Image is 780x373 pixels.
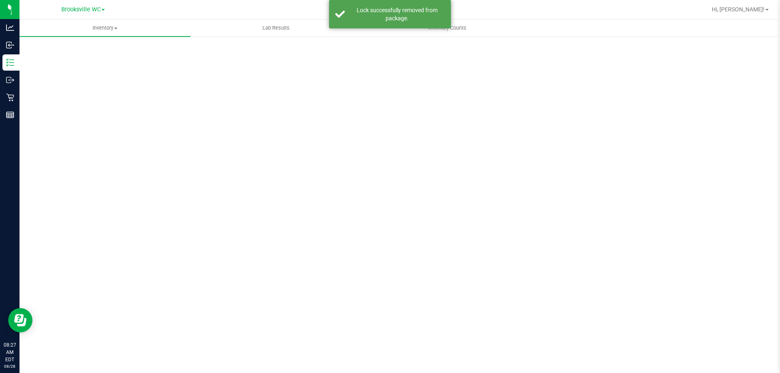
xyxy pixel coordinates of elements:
[8,308,32,332] iframe: Resource center
[61,6,101,13] span: Brooksville WC
[4,363,16,369] p: 08/28
[4,341,16,363] p: 08:27 AM EDT
[6,58,14,67] inline-svg: Inventory
[349,6,445,22] div: Lock successfully removed from package.
[19,19,191,37] a: Inventory
[191,19,362,37] a: Lab Results
[6,41,14,49] inline-svg: Inbound
[251,24,301,32] span: Lab Results
[6,76,14,84] inline-svg: Outbound
[712,6,765,13] span: Hi, [PERSON_NAME]!
[6,24,14,32] inline-svg: Analytics
[6,93,14,101] inline-svg: Retail
[19,24,191,32] span: Inventory
[6,111,14,119] inline-svg: Reports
